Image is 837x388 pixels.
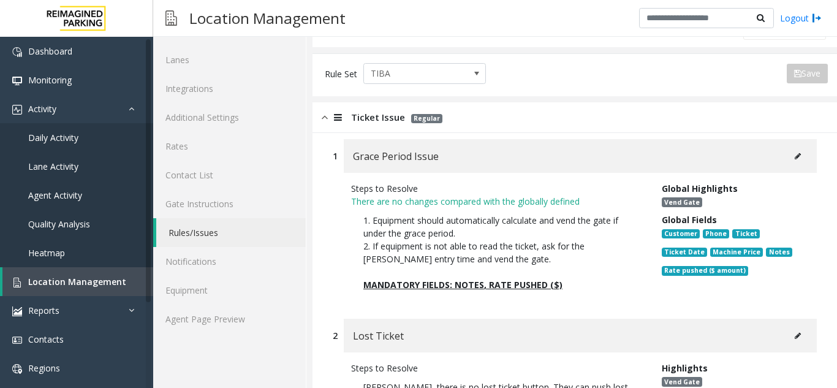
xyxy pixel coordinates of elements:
div: Steps to Resolve [351,362,643,375]
img: 'icon' [12,364,22,374]
button: Save [787,64,828,83]
span: Global Highlights [662,183,738,194]
span: Agent Activity [28,189,82,201]
a: Gate Instructions [153,189,306,218]
span: Rate pushed ($ amount) [662,266,748,276]
span: TIBA [364,64,461,83]
a: Agent Page Preview [153,305,306,333]
a: Contact List [153,161,306,189]
span: Notes [766,248,792,257]
img: 'icon' [12,278,22,287]
span: Grace Period Issue [353,148,439,164]
span: Lost Ticket [353,328,404,344]
u: MANDATORY FIELDS: NOTES [363,279,484,291]
img: 'icon' [12,306,22,316]
a: Logout [780,12,822,25]
p: There are no changes compared with the globally defined [351,195,643,208]
span: Phone [703,229,729,239]
span: Lane Activity [28,161,78,172]
span: Customer [662,229,700,239]
h3: Location Management [183,3,352,33]
span: Monitoring [28,74,72,86]
img: 'icon' [12,335,22,345]
span: Quality Analysis [28,218,90,230]
p: 1. Equipment should automatically calculate and vend the gate if under the grace period. 2. If eq... [363,214,631,265]
span: Regions [28,362,60,374]
span: Heatmap [28,247,65,259]
span: Vend Gate [662,197,702,207]
span: Ticket Issue [351,110,405,124]
span: Activity [28,103,56,115]
span: Ticket [732,229,759,239]
span: Daily Activity [28,132,78,143]
a: Lanes [153,45,306,74]
div: 1 [333,150,338,162]
img: 'icon' [12,105,22,115]
span: Regular [411,114,442,123]
span: Location Management [28,276,126,287]
a: Integrations [153,74,306,103]
div: 2 [333,329,338,342]
a: Rules/Issues [156,218,306,247]
a: Location Management [2,267,153,296]
span: Contacts [28,333,64,345]
span: Global Fields [662,214,717,226]
span: Dashboard [28,45,72,57]
span: Machine Price [710,248,763,257]
div: Steps to Resolve [351,182,643,195]
img: pageIcon [165,3,177,33]
a: Rates [153,132,306,161]
a: Additional Settings [153,103,306,132]
img: opened [322,110,328,124]
span: Highlights [662,362,708,374]
span: Ticket Date [662,248,707,257]
div: Rule Set [325,63,357,84]
a: Equipment [153,276,306,305]
span: Reports [28,305,59,316]
img: 'icon' [12,47,22,57]
img: logout [812,12,822,25]
u: , RATE PUSHED ($) [484,279,562,291]
span: Vend Gate [662,377,702,387]
img: 'icon' [12,76,22,86]
a: Notifications [153,247,306,276]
